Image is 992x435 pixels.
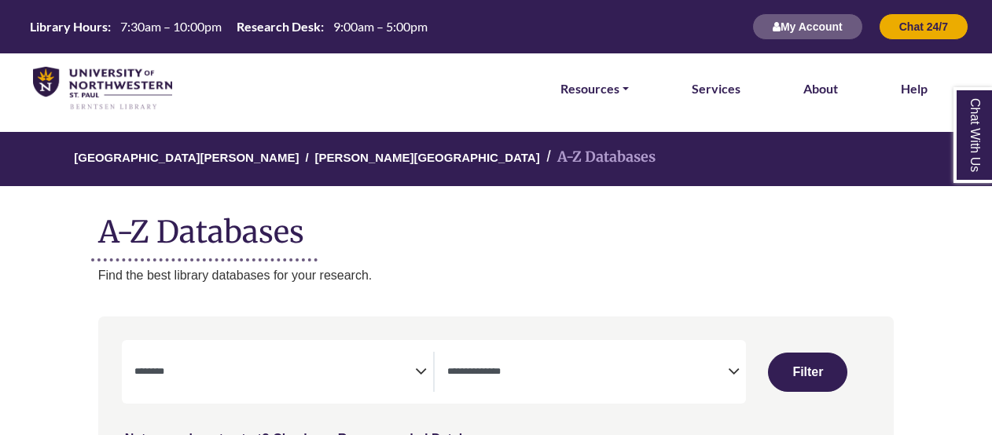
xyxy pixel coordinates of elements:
[901,79,928,99] a: Help
[315,148,540,164] a: [PERSON_NAME][GEOGRAPHIC_DATA]
[803,79,838,99] a: About
[879,20,968,33] a: Chat 24/7
[447,367,728,379] textarea: Search
[752,20,863,33] a: My Account
[98,132,895,186] nav: breadcrumb
[540,146,656,169] li: A-Z Databases
[230,18,325,35] th: Research Desk:
[98,265,895,286] p: Find the best library databases for your research.
[24,18,112,35] th: Library Hours:
[120,19,222,34] span: 7:30am – 10:00pm
[24,18,434,36] a: Hours Today
[24,18,434,33] table: Hours Today
[98,202,895,250] h1: A-Z Databases
[333,19,428,34] span: 9:00am – 5:00pm
[134,367,415,379] textarea: Search
[879,13,968,40] button: Chat 24/7
[74,148,299,164] a: [GEOGRAPHIC_DATA][PERSON_NAME]
[752,13,863,40] button: My Account
[692,79,740,99] a: Services
[33,67,172,111] img: library_home
[768,353,847,392] button: Submit for Search Results
[560,79,629,99] a: Resources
